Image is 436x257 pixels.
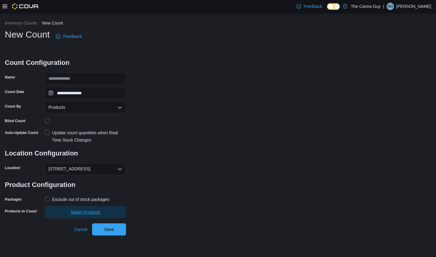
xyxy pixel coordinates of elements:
label: Name [5,75,16,80]
div: Exclude out of stock packages [52,196,109,203]
button: Open list of options [117,167,122,172]
h1: New Count [5,28,50,41]
span: Feedback [63,33,81,39]
h3: Count Configuration [5,53,126,72]
button: Inventory Counts [5,21,37,25]
nav: An example of EuiBreadcrumbs [5,20,431,27]
h3: Product Configuration [5,175,126,195]
input: Press the down key to open a popover containing a calendar. [45,87,126,99]
img: Cova [12,3,39,9]
label: Location [5,165,21,170]
span: Feedback [304,3,322,9]
button: Cancel [71,223,90,235]
span: Products [48,104,65,111]
label: Count By [5,104,21,109]
span: Save [104,226,114,232]
input: Dark Mode [327,3,340,10]
button: Select Products [45,206,126,218]
button: Save [92,223,126,235]
div: Update count quantities when Real Time Stock Changes [52,129,126,144]
span: [STREET_ADDRESS] [48,165,90,172]
p: | [383,3,384,10]
label: Auto-Update Count [5,130,38,135]
a: Feedback [294,0,325,12]
h3: Location Configuration [5,144,126,163]
a: Feedback [53,30,84,42]
span: Cancel [74,226,87,232]
div: Nick Grosso [387,3,394,10]
div: Blind Count [5,118,25,123]
label: Count Date [5,89,24,94]
p: [PERSON_NAME] [396,3,431,10]
button: New Count [42,21,63,25]
label: Packages [5,197,21,202]
p: The Canna Guy [351,3,381,10]
button: Open list of options [117,105,122,110]
span: Select Products [71,209,100,215]
label: Products to Count [5,209,38,214]
span: NG [388,3,393,10]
